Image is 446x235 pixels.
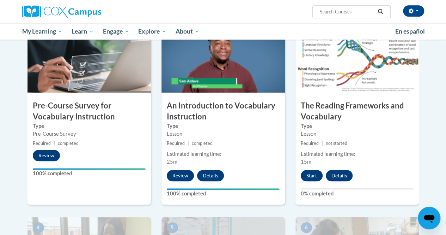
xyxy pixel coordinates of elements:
[301,130,414,138] div: Lesson
[167,170,194,181] button: Review
[167,130,280,138] div: Lesson
[167,188,280,190] div: Your progress
[301,190,414,198] label: 0% completed
[295,22,419,93] img: Course Image
[301,150,414,158] div: Estimated learning time:
[33,141,51,146] span: Required
[403,5,424,17] button: Account Settings
[58,141,79,146] span: completed
[33,222,44,233] span: 4
[167,150,280,158] div: Estimated learning time:
[18,23,67,40] a: My Learning
[176,27,200,36] span: About
[28,100,151,122] h3: Pre-Course Survey for Vocabulary Instruction
[33,122,146,130] label: Type
[395,28,425,35] span: En español
[301,122,414,130] label: Type
[54,141,55,146] span: |
[301,141,319,146] span: Required
[33,130,146,138] div: Pre-Course Survey
[171,23,204,40] a: About
[98,23,134,40] a: Engage
[33,168,146,170] div: Your progress
[17,23,429,40] div: Main menu
[418,207,440,229] iframe: Button to launch messaging window
[167,122,280,130] label: Type
[326,141,347,146] span: not started
[326,170,353,181] button: Details
[301,170,323,181] button: Start
[33,150,60,161] button: Review
[391,24,429,39] a: En español
[167,190,280,198] label: 100% completed
[188,141,189,146] span: |
[28,22,151,93] img: Course Image
[33,170,146,177] label: 100% completed
[67,23,98,40] a: Learn
[72,27,94,36] span: Learn
[167,159,177,165] span: 25m
[138,27,166,36] span: Explore
[167,222,178,233] span: 5
[295,100,419,122] h3: The Reading Frameworks and Vocabulary
[161,22,285,93] img: Course Image
[161,100,285,122] h3: An Introduction to Vocabulary Instruction
[134,23,171,40] a: Explore
[322,141,323,146] span: |
[375,7,386,16] button: Search
[319,7,375,16] input: Search Courses
[22,27,62,36] span: My Learning
[22,5,149,18] a: Cox Campus
[167,141,185,146] span: Required
[192,141,213,146] span: completed
[103,27,129,36] span: Engage
[301,159,311,165] span: 15m
[197,170,224,181] button: Details
[22,5,101,18] img: Cox Campus
[301,222,312,233] span: 6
